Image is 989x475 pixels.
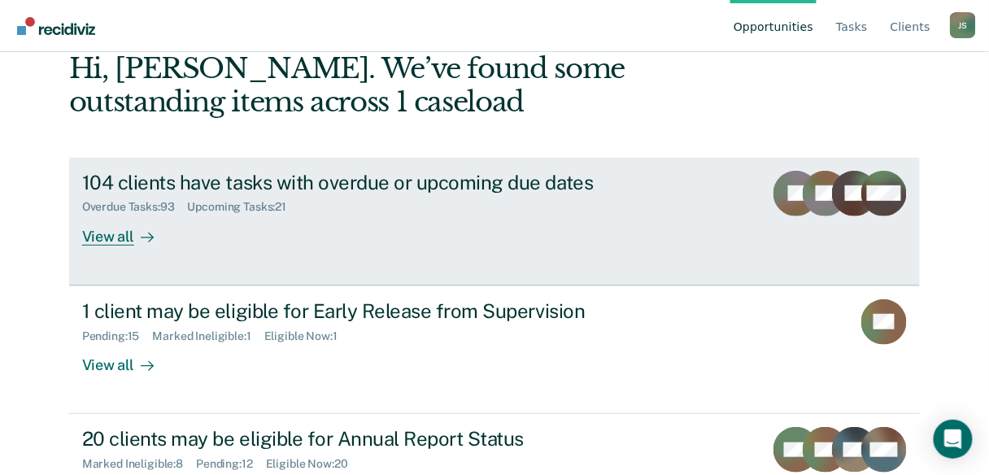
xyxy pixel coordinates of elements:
div: 104 clients have tasks with overdue or upcoming due dates [82,171,653,194]
div: 1 client may be eligible for Early Release from Supervision [82,299,653,323]
img: Recidiviz [17,17,95,35]
div: Upcoming Tasks : 21 [188,200,300,214]
div: Marked Ineligible : 8 [82,457,196,471]
div: 20 clients may be eligible for Annual Report Status [82,427,653,451]
div: View all [82,342,173,374]
div: Eligible Now : 20 [266,457,361,471]
div: Marked Ineligible : 1 [152,329,264,343]
div: Pending : 15 [82,329,153,343]
div: View all [82,214,173,246]
div: Pending : 12 [196,457,266,471]
div: Eligible Now : 1 [264,329,351,343]
div: Hi, [PERSON_NAME]. We’ve found some outstanding items across 1 caseload [69,52,750,119]
div: Open Intercom Messenger [934,420,973,459]
a: 104 clients have tasks with overdue or upcoming due datesOverdue Tasks:93Upcoming Tasks:21View all [69,158,920,285]
a: 1 client may be eligible for Early Release from SupervisionPending:15Marked Ineligible:1Eligible ... [69,285,920,414]
div: Overdue Tasks : 93 [82,200,188,214]
button: Profile dropdown button [950,12,976,38]
div: J S [950,12,976,38]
